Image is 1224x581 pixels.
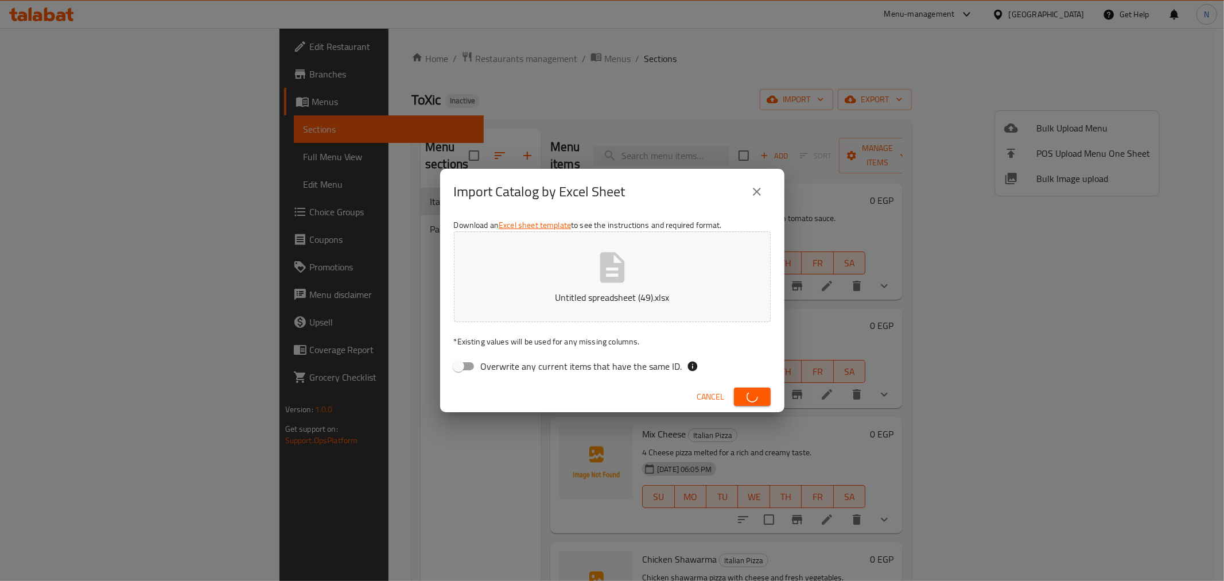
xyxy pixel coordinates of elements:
button: Untitled spreadsheet (49).xlsx [454,231,771,322]
div: Download an to see the instructions and required format. [440,215,784,381]
a: Excel sheet template [499,218,571,233]
span: Overwrite any current items that have the same ID. [481,359,682,373]
p: Untitled spreadsheet (49).xlsx [472,290,753,304]
button: close [743,178,771,206]
p: Existing values will be used for any missing columns. [454,336,771,347]
button: Cancel [693,386,729,408]
svg: If the overwrite option isn't selected, then the items that match an existing ID will be ignored ... [687,361,698,372]
h2: Import Catalog by Excel Sheet [454,183,625,201]
span: Cancel [697,390,725,404]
